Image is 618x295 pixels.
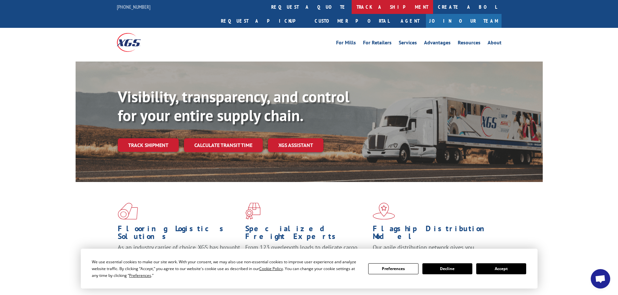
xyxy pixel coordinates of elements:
[426,14,502,28] a: Join Our Team
[363,40,392,47] a: For Retailers
[245,244,368,272] p: From 123 overlength loads to delicate cargo, our experienced staff knows the best way to move you...
[259,266,283,271] span: Cookie Policy
[216,14,310,28] a: Request a pickup
[488,40,502,47] a: About
[591,269,610,289] div: Open chat
[422,263,472,274] button: Decline
[118,244,240,267] span: As an industry carrier of choice, XGS has brought innovation and dedication to flooring logistics...
[373,225,495,244] h1: Flagship Distribution Model
[373,203,395,220] img: xgs-icon-flagship-distribution-model-red
[92,258,360,279] div: We use essential cookies to make our site work. With your consent, we may also use non-essential ...
[373,244,492,259] span: Our agile distribution network gives you nationwide inventory management on demand.
[424,40,451,47] a: Advantages
[458,40,480,47] a: Resources
[310,14,394,28] a: Customer Portal
[268,138,323,152] a: XGS ASSISTANT
[184,138,263,152] a: Calculate transit time
[399,40,417,47] a: Services
[245,225,368,244] h1: Specialized Freight Experts
[118,225,240,244] h1: Flooring Logistics Solutions
[394,14,426,28] a: Agent
[118,203,138,220] img: xgs-icon-total-supply-chain-intelligence-red
[129,273,151,278] span: Preferences
[245,203,261,220] img: xgs-icon-focused-on-flooring-red
[336,40,356,47] a: For Mills
[476,263,526,274] button: Accept
[118,86,349,125] b: Visibility, transparency, and control for your entire supply chain.
[117,4,151,10] a: [PHONE_NUMBER]
[118,138,179,152] a: Track shipment
[81,249,538,289] div: Cookie Consent Prompt
[368,263,418,274] button: Preferences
